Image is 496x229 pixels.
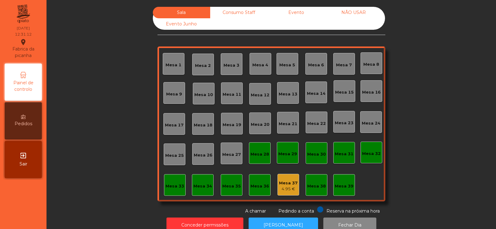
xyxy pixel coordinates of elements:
div: Mesa 31 [335,151,353,157]
div: Mesa 22 [307,121,326,127]
div: [DATE] [17,25,30,31]
span: Painel de controlo [6,80,40,93]
div: Mesa 25 [165,152,184,159]
div: Mesa 5 [279,62,295,68]
img: qpiato [15,3,31,25]
div: Mesa 39 [335,183,353,189]
div: Mesa 6 [308,62,324,68]
div: Mesa 37 [279,180,298,186]
span: A chamar [245,208,266,214]
div: Mesa 2 [195,63,211,69]
div: Evento Junho [153,18,210,30]
i: location_on [20,38,27,46]
div: Mesa 3 [224,62,239,68]
div: Mesa 21 [279,121,297,127]
div: Mesa 8 [363,61,379,68]
div: NÃO USAR [325,7,382,18]
div: Evento [268,7,325,18]
div: Mesa 32 [362,151,381,157]
div: Mesa 4 [252,62,268,68]
span: Sair [20,161,27,167]
div: Mesa 24 [362,120,380,126]
div: Mesa 7 [336,62,352,68]
div: Mesa 38 [307,183,326,189]
div: Mesa 27 [222,152,241,158]
div: Mesa 33 [166,183,184,189]
div: Mesa 30 [307,151,326,157]
div: Mesa 29 [278,151,297,157]
div: Mesa 18 [194,122,212,128]
div: 12:31:12 [15,32,32,37]
div: Mesa 19 [223,122,241,128]
div: Mesa 12 [251,92,269,98]
div: Mesa 1 [166,62,181,68]
div: Mesa 10 [194,92,213,98]
div: Fabrica da picanha [5,38,42,59]
span: Pedidos [15,121,32,127]
div: Sala [153,7,210,18]
div: Mesa 13 [279,91,297,97]
div: Consumo Staff [210,7,268,18]
i: exit_to_app [20,152,27,159]
div: Mesa 28 [250,151,269,157]
div: 4.95 € [279,186,298,192]
span: Pedindo a conta [278,208,314,214]
div: Mesa 14 [307,90,325,97]
div: Mesa 36 [250,183,269,189]
div: Mesa 23 [335,120,353,126]
div: Mesa 34 [193,183,212,189]
span: Reserva na próxima hora [326,208,380,214]
div: Mesa 15 [335,89,354,95]
div: Mesa 11 [223,91,241,98]
div: Mesa 16 [362,89,381,95]
div: Mesa 9 [166,91,182,97]
div: Mesa 35 [222,183,241,189]
div: Mesa 26 [194,152,212,158]
div: Mesa 17 [165,122,184,128]
div: Mesa 20 [251,121,269,128]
